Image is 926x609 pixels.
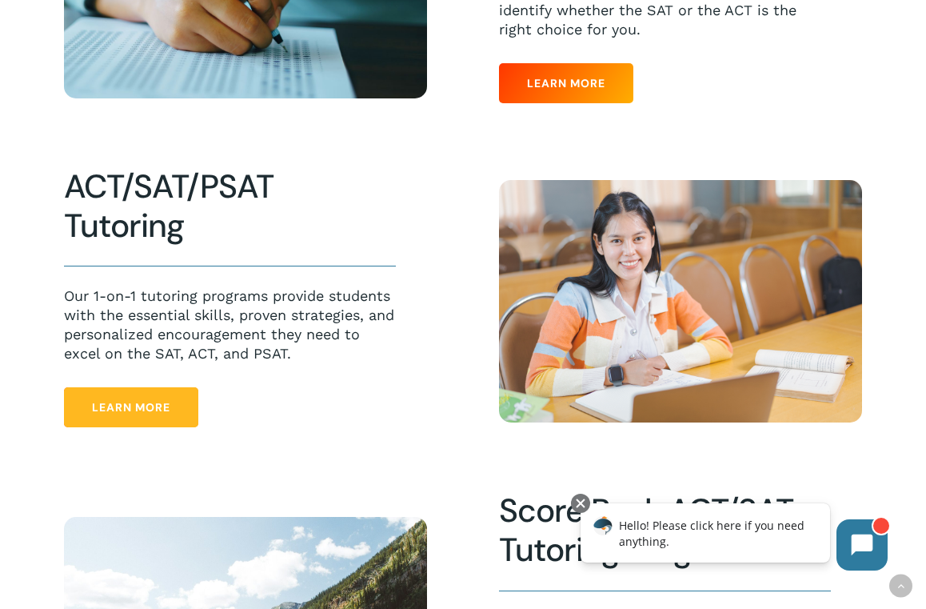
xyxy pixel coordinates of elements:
[92,399,170,415] span: Learn More
[499,63,633,103] a: Learn More
[64,167,396,246] h2: ACT/SAT/PSAT Tutoring
[527,75,605,91] span: Learn More
[64,286,396,363] p: Our 1-on-1 tutoring programs provide students with the essential skills, proven strategies, and p...
[499,491,831,571] h2: Score Peak ACT/SAT Tutoring Program
[499,180,862,423] img: Happy Students 6
[564,491,904,587] iframe: Chatbot
[64,387,198,427] a: Learn More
